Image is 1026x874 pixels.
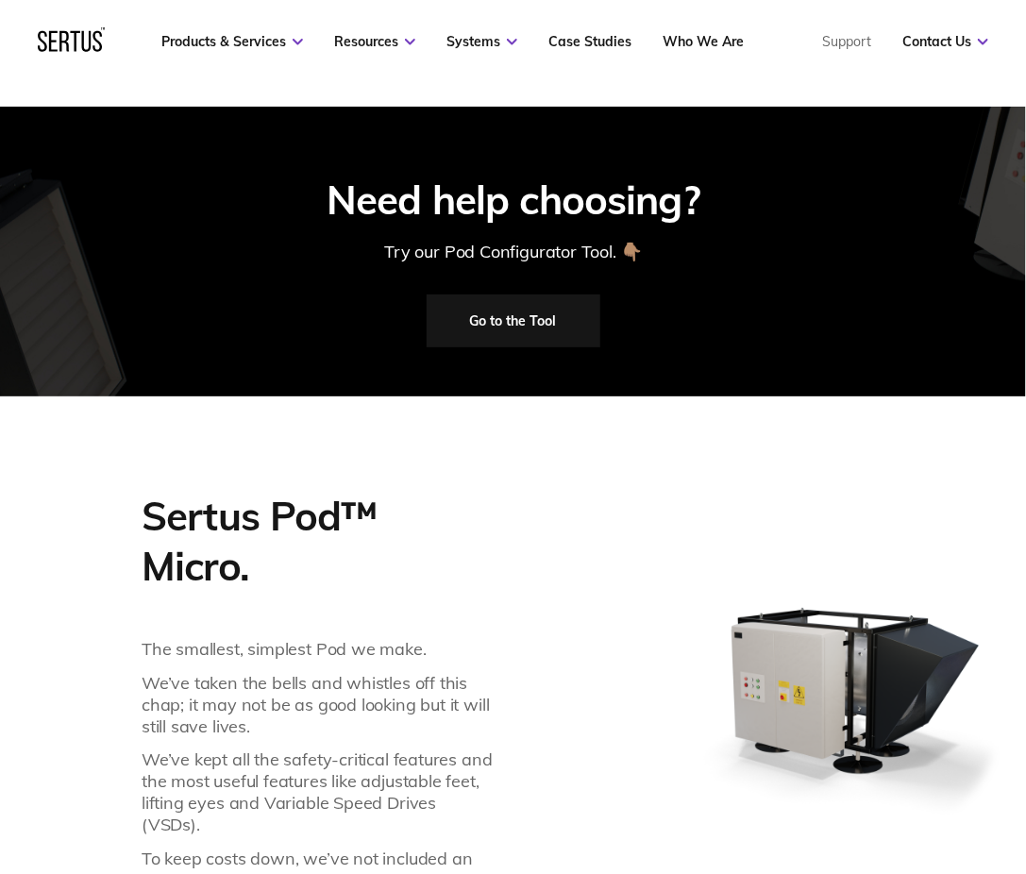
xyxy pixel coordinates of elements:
[822,33,871,50] a: Support
[142,748,496,835] p: We’ve kept all the safety-critical features and the most useful features like adjustable feet, li...
[334,33,415,50] a: Resources
[427,294,600,347] a: Go to the Tool
[548,33,631,50] a: Case Studies
[142,491,496,591] p: Sertus Pod™ Micro.
[446,33,517,50] a: Systems
[687,656,1026,874] iframe: Chat Widget
[142,638,496,660] p: The smallest, simplest Pod we make.
[384,239,641,265] div: Try our Pod Configurator Tool. 👇🏽
[142,672,496,737] p: We’ve taken the bells and whistles off this chap; it may not be as good looking but it will still...
[327,177,699,223] div: Need help choosing?
[161,33,303,50] a: Products & Services
[902,33,988,50] a: Contact Us
[663,33,744,50] a: Who We Are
